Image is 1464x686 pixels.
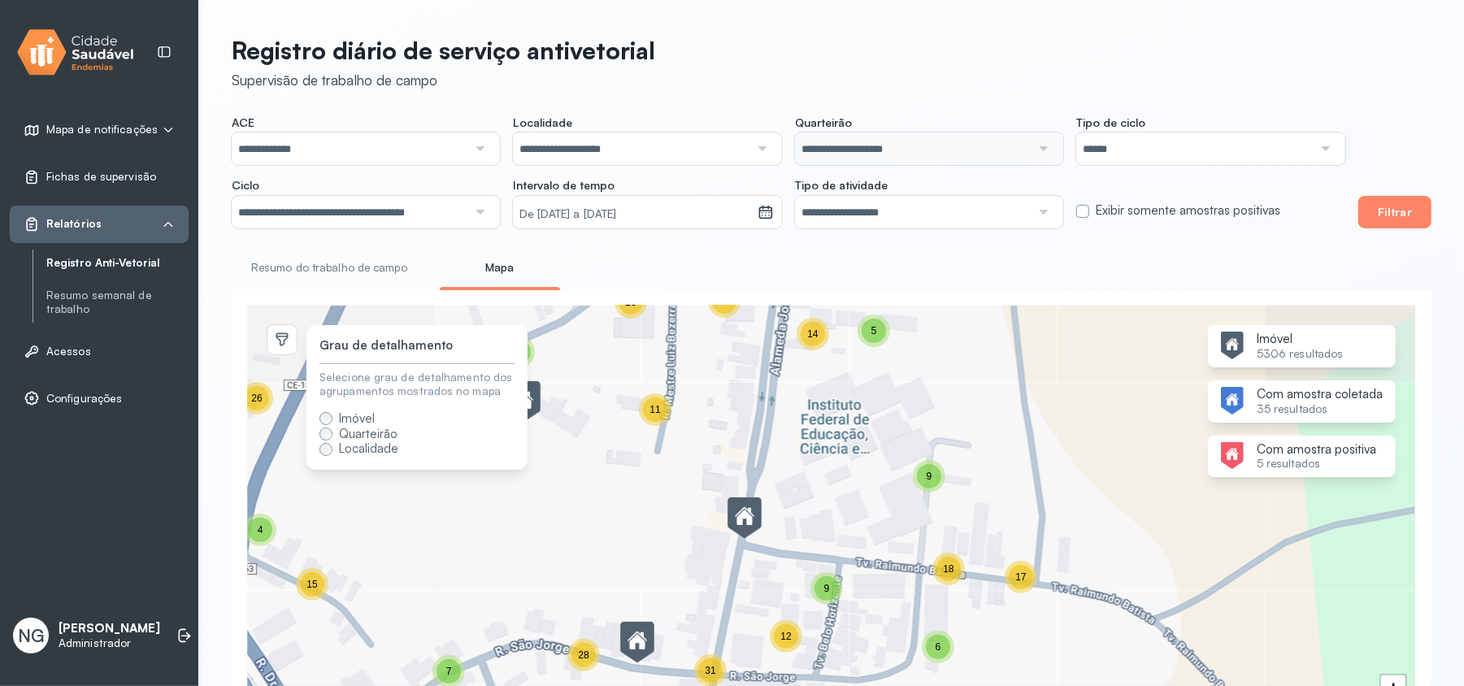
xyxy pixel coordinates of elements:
div: 4 [244,514,276,546]
strong: Imóvel [1257,332,1344,347]
span: 31 [705,665,715,676]
a: Resumo semanal de trabalho [46,289,189,316]
p: [PERSON_NAME] [59,621,160,636]
small: De [DATE] a [DATE] [519,206,750,223]
span: 18 [943,563,954,575]
span: 5 [871,325,877,336]
a: Mapa [440,254,560,281]
small: 5 resultados [1257,457,1376,471]
span: 17 [1015,571,1026,583]
p: Administrador [59,636,160,650]
span: 28 [578,649,589,661]
div: 28 [567,639,600,671]
span: Localidade [513,115,572,130]
div: 14 [797,318,829,350]
span: 9 [824,583,830,594]
div: 18 [932,553,965,585]
span: 14 [807,328,818,340]
label: Exibir somente amostras positivas [1096,203,1280,219]
span: 11 [719,296,729,307]
span: Acessos [46,345,91,358]
span: Ciclo [232,178,259,193]
a: Fichas de supervisão [24,169,175,185]
div: 6 [502,336,535,368]
div: 11 [708,285,741,318]
span: 7 [446,666,452,677]
img: Imagem [1221,442,1244,470]
img: Marker [506,381,541,423]
span: 4 [258,524,263,536]
a: Resumo semanal de trabalho [46,285,189,319]
span: Configurações [46,392,122,406]
div: 15 [296,568,328,601]
span: 23 [625,297,636,308]
span: Localidade [339,441,398,456]
span: Fichas de supervisão [46,170,156,184]
span: 15 [306,579,317,590]
img: logo.svg [17,26,134,79]
div: 6 [922,631,954,663]
div: Supervisão de trabalho de campo [232,72,655,89]
span: Quarteirão [339,426,397,441]
div: 23 [615,286,647,319]
div: 12 [770,620,802,653]
p: Registro diário de serviço antivetorial [232,36,655,65]
img: Marker [728,497,762,540]
img: Marker [620,622,654,664]
span: 11 [649,404,660,415]
span: Imóvel [339,410,375,426]
div: 11 [639,393,671,426]
span: Intervalo de tempo [513,178,615,193]
a: Configurações [24,390,175,406]
small: 5306 resultados [1257,347,1344,361]
span: Relatórios [46,217,102,231]
div: Selecione grau de detalhamento dos agrupamentos mostrados no mapa [319,371,515,398]
span: ACE [232,115,254,130]
span: Tipo de atividade [795,178,888,193]
strong: Com amostra positiva [1257,442,1376,458]
span: NG [18,625,44,646]
a: Acessos [24,343,175,359]
img: Imagem [1221,332,1244,359]
img: Imagem [1221,387,1244,415]
div: 5 [858,315,890,347]
span: 9 [927,471,932,482]
a: Registro Anti-Vetorial [46,253,189,273]
strong: Com amostra coletada [1257,387,1383,402]
span: Tipo de ciclo [1076,115,1145,130]
span: 26 [251,393,262,404]
div: Grau de detalhamento [319,338,453,354]
small: 35 resultados [1257,402,1383,416]
span: 12 [780,631,791,642]
div: 9 [810,572,843,605]
div: 26 [241,382,273,415]
span: Quarteirão [795,115,852,130]
a: Resumo do trabalho de campo [232,254,427,281]
a: Registro Anti-Vetorial [46,256,189,270]
div: 9 [913,460,945,493]
button: Filtrar [1358,196,1431,228]
span: Mapa de notificações [46,123,158,137]
div: 17 [1005,561,1037,593]
span: 6 [936,641,941,653]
